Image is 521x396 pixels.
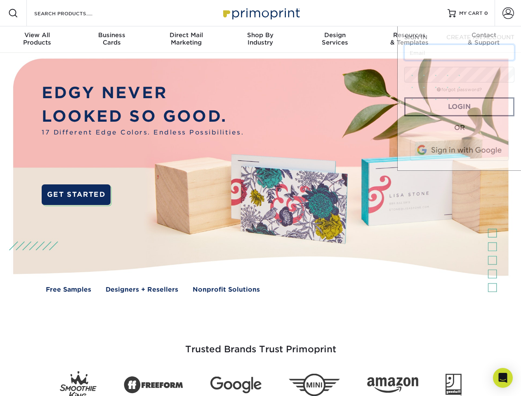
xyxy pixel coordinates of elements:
[298,31,372,46] div: Services
[367,377,418,393] img: Amazon
[404,34,427,40] span: SIGN IN
[223,31,297,46] div: Industry
[298,26,372,53] a: DesignServices
[223,26,297,53] a: Shop ByIndustry
[446,374,462,396] img: Goodwill
[46,285,91,295] a: Free Samples
[42,81,244,105] p: EDGY NEVER
[219,4,302,22] img: Primoprint
[42,128,244,137] span: 17 Different Edge Colors. Endless Possibilities.
[149,26,223,53] a: Direct MailMarketing
[42,184,111,205] a: GET STARTED
[484,10,488,16] span: 0
[404,123,514,133] div: OR
[404,45,514,60] input: Email
[459,10,483,17] span: MY CART
[437,87,482,92] a: forgot password?
[149,31,223,46] div: Marketing
[372,26,446,53] a: Resources& Templates
[19,324,502,365] h3: Trusted Brands Trust Primoprint
[223,31,297,39] span: Shop By
[193,285,260,295] a: Nonprofit Solutions
[446,34,514,40] span: CREATE AN ACCOUNT
[404,97,514,116] a: Login
[372,31,446,46] div: & Templates
[210,377,262,394] img: Google
[493,368,513,388] div: Open Intercom Messenger
[74,31,149,39] span: Business
[74,26,149,53] a: BusinessCards
[74,31,149,46] div: Cards
[33,8,114,18] input: SEARCH PRODUCTS.....
[42,105,244,128] p: LOOKED SO GOOD.
[2,371,70,393] iframe: Google Customer Reviews
[298,31,372,39] span: Design
[106,285,178,295] a: Designers + Resellers
[149,31,223,39] span: Direct Mail
[372,31,446,39] span: Resources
